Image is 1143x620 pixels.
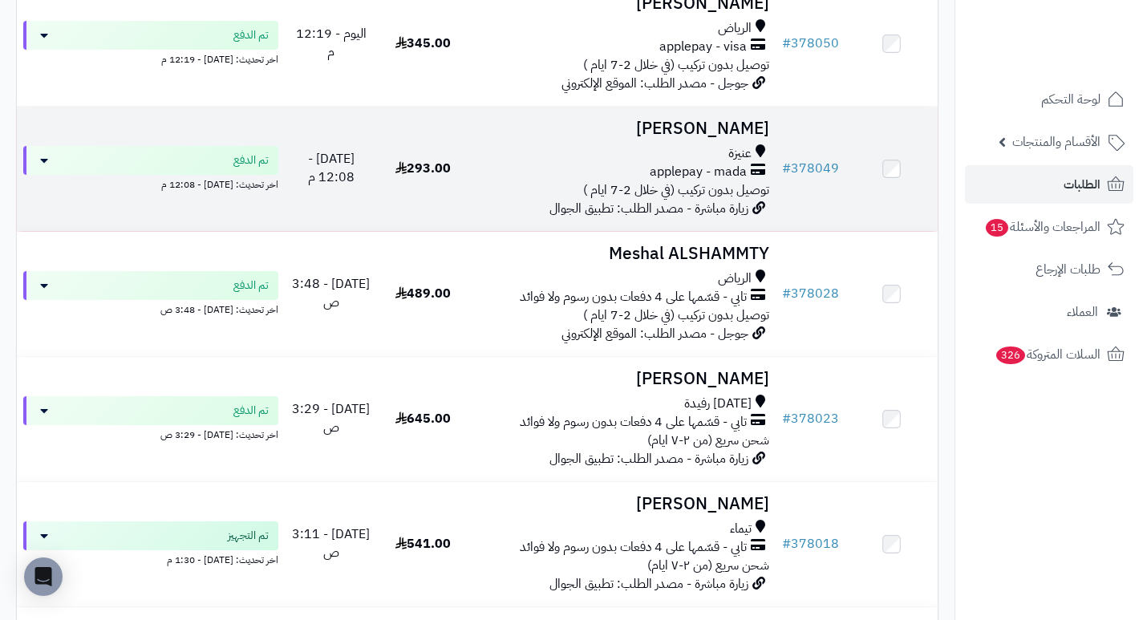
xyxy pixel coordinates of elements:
div: اخر تحديث: [DATE] - 1:30 م [23,550,278,567]
span: # [782,159,791,178]
span: [DATE] رفيدة [684,395,752,413]
div: اخر تحديث: [DATE] - 3:29 ص [23,425,278,442]
span: 489.00 [395,284,451,303]
span: 15 [986,219,1008,237]
span: تيماء [730,520,752,538]
span: السلات المتروكة [995,343,1100,366]
span: تابي - قسّمها على 4 دفعات بدون رسوم ولا فوائد [520,413,747,432]
span: # [782,284,791,303]
span: تم الدفع [233,278,269,294]
span: تابي - قسّمها على 4 دفعات بدون رسوم ولا فوائد [520,288,747,306]
span: تم الدفع [233,27,269,43]
span: # [782,534,791,553]
span: 541.00 [395,534,451,553]
span: اليوم - 12:19 م [296,24,367,62]
h3: [PERSON_NAME] [476,370,769,388]
h3: [PERSON_NAME] [476,495,769,513]
span: [DATE] - 12:08 م [308,149,355,187]
span: 645.00 [395,409,451,428]
span: الأقسام والمنتجات [1012,131,1100,153]
span: تم الدفع [233,403,269,419]
h3: [PERSON_NAME] [476,120,769,138]
span: الرياض [718,19,752,38]
span: # [782,409,791,428]
div: اخر تحديث: [DATE] - 12:08 م [23,175,278,192]
span: # [782,34,791,53]
a: طلبات الإرجاع [965,250,1133,289]
span: الطلبات [1064,173,1100,196]
span: العملاء [1067,301,1098,323]
a: السلات المتروكة326 [965,335,1133,374]
a: #378050 [782,34,839,53]
div: اخر تحديث: [DATE] - 3:48 ص [23,300,278,317]
div: Open Intercom Messenger [24,557,63,596]
span: 293.00 [395,159,451,178]
span: زيارة مباشرة - مصدر الطلب: تطبيق الجوال [549,449,748,468]
a: العملاء [965,293,1133,331]
span: جوجل - مصدر الطلب: الموقع الإلكتروني [561,74,748,93]
span: توصيل بدون تركيب (في خلال 2-7 ايام ) [583,180,769,200]
span: توصيل بدون تركيب (في خلال 2-7 ايام ) [583,55,769,75]
span: عنيزة [728,144,752,163]
span: تابي - قسّمها على 4 دفعات بدون رسوم ولا فوائد [520,538,747,557]
span: 345.00 [395,34,451,53]
a: لوحة التحكم [965,80,1133,119]
span: توصيل بدون تركيب (في خلال 2-7 ايام ) [583,306,769,325]
span: شحن سريع (من ٢-٧ ايام) [647,431,769,450]
span: جوجل - مصدر الطلب: الموقع الإلكتروني [561,324,748,343]
span: 326 [996,346,1025,364]
span: زيارة مباشرة - مصدر الطلب: تطبيق الجوال [549,574,748,594]
span: المراجعات والأسئلة [984,216,1100,238]
a: الطلبات [965,165,1133,204]
div: اخر تحديث: [DATE] - 12:19 م [23,50,278,67]
a: #378049 [782,159,839,178]
a: المراجعات والأسئلة15 [965,208,1133,246]
span: تم التجهيز [228,528,269,544]
a: #378018 [782,534,839,553]
span: تم الدفع [233,152,269,168]
span: applepay - visa [659,38,747,56]
span: [DATE] - 3:11 ص [292,525,370,562]
span: زيارة مباشرة - مصدر الطلب: تطبيق الجوال [549,199,748,218]
span: شحن سريع (من ٢-٧ ايام) [647,556,769,575]
span: طلبات الإرجاع [1036,258,1100,281]
span: لوحة التحكم [1041,88,1100,111]
span: [DATE] - 3:29 ص [292,399,370,437]
h3: Meshal ALSHAMMTY [476,245,769,263]
a: #378023 [782,409,839,428]
span: الرياض [718,269,752,288]
a: #378028 [782,284,839,303]
span: [DATE] - 3:48 ص [292,274,370,312]
span: applepay - mada [650,163,747,181]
